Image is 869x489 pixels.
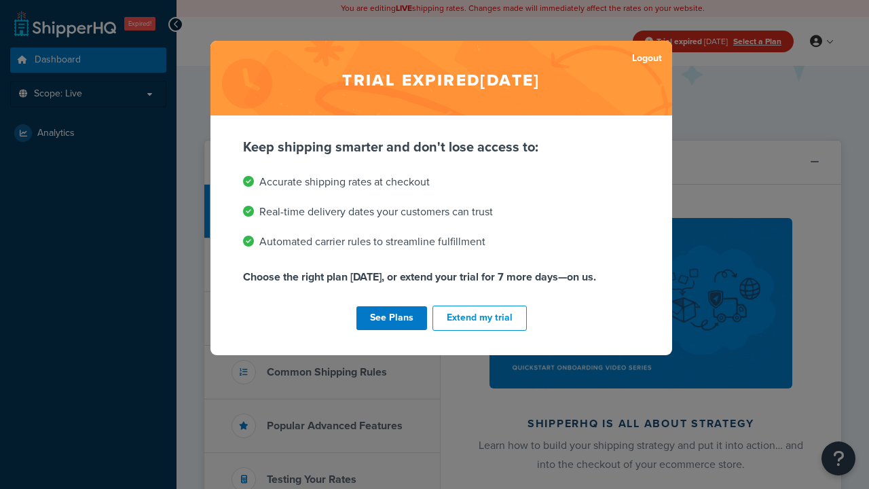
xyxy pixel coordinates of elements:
[432,306,527,331] button: Extend my trial
[632,49,662,68] a: Logout
[243,268,640,287] p: Choose the right plan [DATE], or extend your trial for 7 more days—on us.
[210,41,672,115] h2: Trial expired [DATE]
[243,202,640,221] li: Real-time delivery dates your customers can trust
[356,306,427,330] a: See Plans
[243,173,640,192] li: Accurate shipping rates at checkout
[243,137,640,156] p: Keep shipping smarter and don't lose access to:
[243,232,640,251] li: Automated carrier rules to streamline fulfillment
